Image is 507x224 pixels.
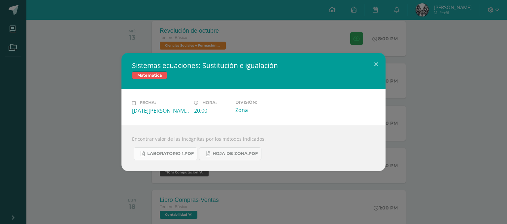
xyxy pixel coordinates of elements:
h2: Sistemas ecuaciones: Sustitución e igualación [132,61,375,70]
div: 20:00 [194,107,230,114]
div: Encontrar valor de las incógnitas por los métodos indicados. [121,125,386,171]
div: [DATE][PERSON_NAME] [132,107,189,114]
label: División: [235,100,292,105]
span: Hora: [202,100,217,105]
button: Close (Esc) [367,53,386,75]
a: Laboratorio 1.pdf [134,147,197,160]
span: Fecha: [140,100,156,105]
span: Matemática [132,71,167,79]
span: Laboratorio 1.pdf [147,151,194,156]
span: Hoja de zona.pdf [213,151,258,156]
div: Zona [235,106,292,114]
a: Hoja de zona.pdf [199,147,261,160]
